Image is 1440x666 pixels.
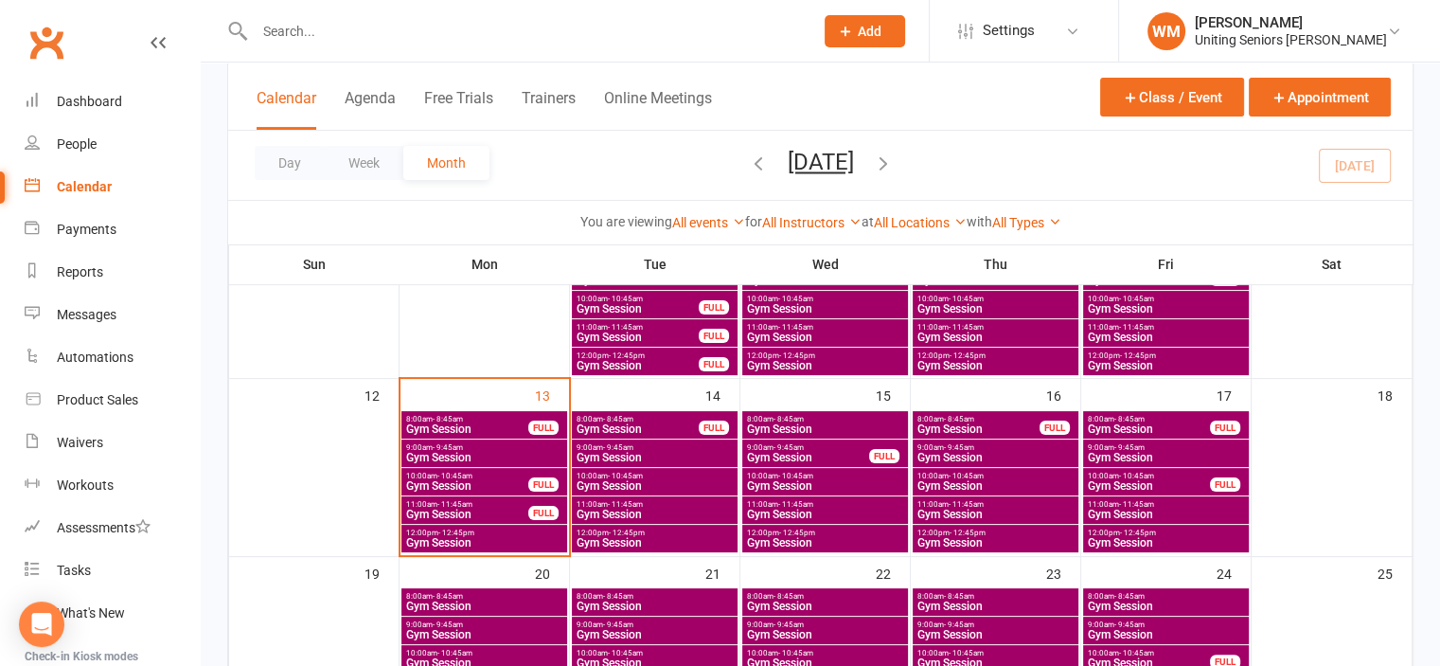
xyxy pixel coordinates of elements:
[858,24,881,39] span: Add
[255,146,325,180] button: Day
[746,649,904,657] span: 10:00am
[916,601,1075,612] span: Gym Session
[916,351,1075,360] span: 12:00pm
[576,592,734,601] span: 8:00am
[364,557,399,588] div: 19
[433,621,463,629] span: - 9:45am
[746,332,904,343] span: Gym Session
[778,295,813,303] span: - 10:45am
[25,208,200,251] a: Payments
[1119,500,1154,509] span: - 11:45am
[405,592,563,601] span: 8:00am
[746,629,904,640] span: Gym Session
[1195,31,1387,48] div: Uniting Seniors [PERSON_NAME]
[869,449,899,463] div: FULL
[403,146,489,180] button: Month
[944,415,974,423] span: - 8:45am
[773,443,804,452] span: - 9:45am
[608,500,643,509] span: - 11:45am
[773,621,804,629] span: - 9:45am
[1081,244,1252,284] th: Fri
[57,307,116,322] div: Messages
[740,244,911,284] th: Wed
[1114,592,1145,601] span: - 8:45am
[746,601,904,612] span: Gym Session
[1120,351,1156,360] span: - 12:45pm
[1147,12,1185,50] div: WM
[57,520,151,535] div: Assessments
[1119,472,1154,480] span: - 10:45am
[1046,379,1080,410] div: 16
[25,549,200,592] a: Tasks
[1378,379,1412,410] div: 18
[705,379,739,410] div: 14
[25,464,200,507] a: Workouts
[57,350,133,365] div: Automations
[1114,415,1145,423] span: - 8:45am
[576,480,734,492] span: Gym Session
[1087,323,1245,332] span: 11:00am
[1087,537,1245,549] span: Gym Session
[405,500,529,509] span: 11:00am
[25,294,200,336] a: Messages
[916,360,1075,371] span: Gym Session
[788,149,854,175] button: [DATE]
[576,629,734,640] span: Gym Session
[1119,649,1154,657] span: - 10:45am
[576,415,700,423] span: 8:00am
[1210,421,1240,435] div: FULL
[437,472,472,480] span: - 10:45am
[608,472,643,480] span: - 10:45am
[1217,379,1251,410] div: 17
[672,215,745,230] a: All events
[570,244,740,284] th: Tue
[405,649,563,657] span: 10:00am
[746,537,904,549] span: Gym Session
[1249,78,1391,117] button: Appointment
[992,215,1061,230] a: All Types
[746,360,904,371] span: Gym Session
[576,360,700,371] span: Gym Session
[779,529,815,537] span: - 12:45pm
[916,592,1075,601] span: 8:00am
[405,480,529,492] span: Gym Session
[57,94,122,109] div: Dashboard
[699,329,729,343] div: FULL
[576,649,734,657] span: 10:00am
[229,244,400,284] th: Sun
[438,529,474,537] span: - 12:45pm
[916,295,1075,303] span: 10:00am
[25,336,200,379] a: Automations
[911,244,1081,284] th: Thu
[1087,529,1245,537] span: 12:00pm
[1120,529,1156,537] span: - 12:45pm
[25,379,200,422] a: Product Sales
[699,421,729,435] div: FULL
[746,500,904,509] span: 11:00am
[1087,351,1245,360] span: 12:00pm
[1046,557,1080,588] div: 23
[405,415,529,423] span: 8:00am
[949,472,984,480] span: - 10:45am
[25,166,200,208] a: Calendar
[576,621,734,629] span: 9:00am
[364,379,399,410] div: 12
[576,500,734,509] span: 11:00am
[746,621,904,629] span: 9:00am
[916,323,1075,332] span: 11:00am
[535,557,569,588] div: 20
[1087,601,1245,612] span: Gym Session
[576,351,700,360] span: 12:00pm
[1087,332,1245,343] span: Gym Session
[528,506,559,520] div: FULL
[25,422,200,464] a: Waivers
[779,351,815,360] span: - 12:45pm
[762,215,862,230] a: All Instructors
[1087,295,1245,303] span: 10:00am
[603,415,633,423] span: - 8:45am
[944,621,974,629] span: - 9:45am
[825,15,905,47] button: Add
[746,509,904,520] span: Gym Session
[778,649,813,657] span: - 10:45am
[876,379,910,410] div: 15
